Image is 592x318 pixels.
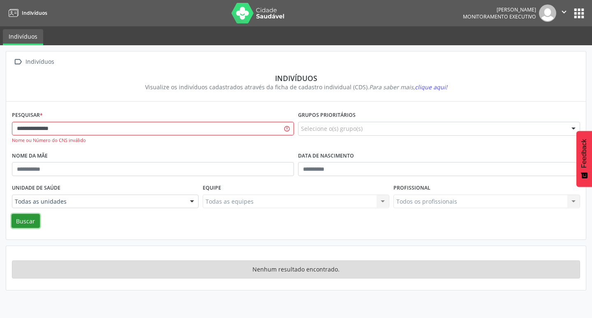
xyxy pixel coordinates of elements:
[463,13,536,20] span: Monitoramento Executivo
[12,260,580,279] div: Nenhum resultado encontrado.
[369,83,447,91] i: Para saber mais,
[15,197,182,206] span: Todas as unidades
[463,6,536,13] div: [PERSON_NAME]
[12,214,40,228] button: Buscar
[393,182,430,195] label: Profissional
[12,137,294,144] div: Nome ou Número do CNS inválido
[18,83,574,91] div: Visualize os indivíduos cadastrados através da ficha de cadastro individual (CDS).
[6,6,47,20] a: Indivíduos
[560,7,569,16] i: 
[18,74,574,83] div: Indivíduos
[580,139,588,168] span: Feedback
[576,131,592,187] button: Feedback - Mostrar pesquisa
[415,83,447,91] span: clique aqui!
[12,56,55,68] a:  Indivíduos
[298,150,354,162] label: Data de nascimento
[24,56,55,68] div: Indivíduos
[12,150,48,162] label: Nome da mãe
[572,6,586,21] button: apps
[12,109,43,122] label: Pesquisar
[12,56,24,68] i: 
[22,9,47,16] span: Indivíduos
[203,182,221,195] label: Equipe
[556,5,572,22] button: 
[12,182,60,195] label: Unidade de saúde
[301,124,363,133] span: Selecione o(s) grupo(s)
[3,29,43,45] a: Indivíduos
[539,5,556,22] img: img
[298,109,356,122] label: Grupos prioritários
